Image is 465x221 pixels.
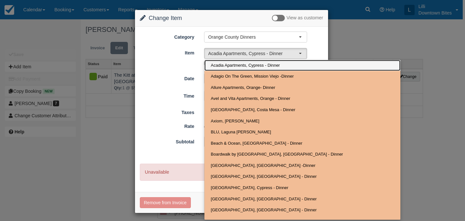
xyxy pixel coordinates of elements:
button: Orange County Dinners [204,32,307,43]
span: View as customer [286,15,323,21]
div: 1 @ $25.00 [199,121,328,132]
button: Acadia Apartments, Cypress - Dinner [204,48,307,59]
span: Adagio On The Green, Mission Viejo -Dinner [211,73,294,80]
button: Remove from Invoice [140,197,191,208]
span: BLU, Laguna [PERSON_NAME] [211,129,271,135]
label: Rate [135,121,199,130]
span: Change Item [149,15,182,21]
label: Category [135,32,199,41]
span: Allure Apartments, Orange- Dinner [211,85,275,91]
span: [GEOGRAPHIC_DATA], Costa Mesa - Dinner [211,107,295,113]
span: Acadia Apartments, Cypress - Dinner [208,50,299,57]
span: [GEOGRAPHIC_DATA], [GEOGRAPHIC_DATA] - Dinner [211,207,317,213]
label: Subtotal [135,136,199,145]
span: Avel and Vita Apartments, Orange - Dinner [211,96,290,102]
p: Unavailable [140,164,323,181]
span: [GEOGRAPHIC_DATA], [GEOGRAPHIC_DATA] - Dinner [211,196,317,202]
span: Axiom, [PERSON_NAME] [211,118,259,124]
label: Item [135,47,199,56]
label: Time [135,91,199,100]
label: Date [135,73,199,82]
span: [GEOGRAPHIC_DATA], [GEOGRAPHIC_DATA] - Dinner [211,174,317,180]
span: [GEOGRAPHIC_DATA], [GEOGRAPHIC_DATA] -Dinner [211,163,315,169]
span: Beach & Ocean, [GEOGRAPHIC_DATA] - Dinner [211,140,302,147]
span: Boardwalk by [GEOGRAPHIC_DATA], [GEOGRAPHIC_DATA] - Dinner [211,151,343,158]
span: [GEOGRAPHIC_DATA], Cypress - Dinner [211,185,288,191]
span: Orange County Dinners [208,34,299,40]
label: Taxes [135,107,199,116]
span: Acadia Apartments, Cypress - Dinner [211,62,280,69]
